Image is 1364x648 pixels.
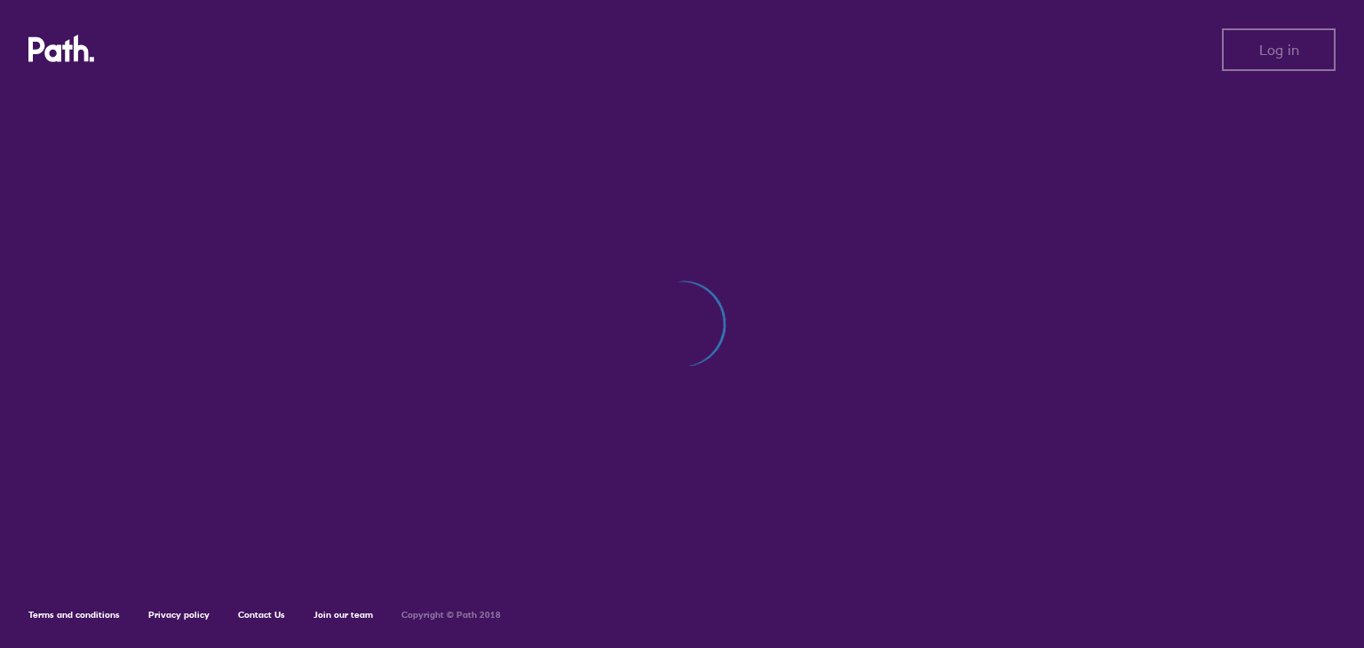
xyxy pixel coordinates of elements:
a: Terms and conditions [28,609,120,620]
a: Join our team [313,609,373,620]
a: Contact Us [238,609,285,620]
a: Privacy policy [148,609,210,620]
h6: Copyright © Path 2018 [401,610,501,620]
span: Log in [1259,42,1299,58]
button: Log in [1222,28,1336,71]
